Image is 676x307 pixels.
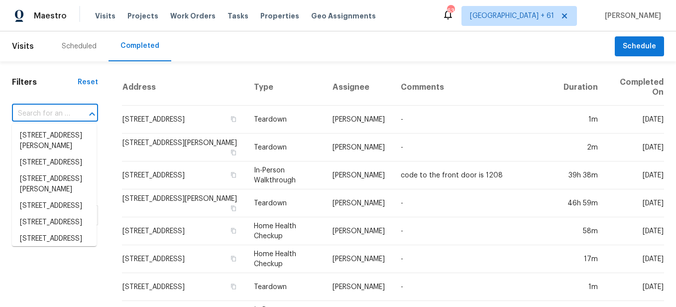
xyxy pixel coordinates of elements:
[606,161,664,189] td: [DATE]
[229,115,238,124] button: Copy Address
[393,273,556,301] td: -
[556,189,606,217] td: 46h 59m
[122,161,246,189] td: [STREET_ADDRESS]
[606,217,664,245] td: [DATE]
[601,11,661,21] span: [PERSON_NAME]
[606,245,664,273] td: [DATE]
[606,69,664,106] th: Completed On
[12,198,97,214] li: [STREET_ADDRESS]
[393,189,556,217] td: -
[120,41,159,51] div: Completed
[606,134,664,161] td: [DATE]
[122,273,246,301] td: [STREET_ADDRESS]
[556,217,606,245] td: 58m
[122,245,246,273] td: [STREET_ADDRESS]
[246,189,325,217] td: Teardown
[615,36,664,57] button: Schedule
[393,134,556,161] td: -
[325,217,393,245] td: [PERSON_NAME]
[246,134,325,161] td: Teardown
[12,171,97,198] li: [STREET_ADDRESS][PERSON_NAME]
[260,11,299,21] span: Properties
[556,134,606,161] td: 2m
[122,106,246,134] td: [STREET_ADDRESS]
[12,35,34,57] span: Visits
[470,11,554,21] span: [GEOGRAPHIC_DATA] + 61
[170,11,216,21] span: Work Orders
[12,154,97,171] li: [STREET_ADDRESS]
[122,69,246,106] th: Address
[325,69,393,106] th: Assignee
[122,134,246,161] td: [STREET_ADDRESS][PERSON_NAME]
[229,282,238,291] button: Copy Address
[12,128,97,154] li: [STREET_ADDRESS][PERSON_NAME]
[34,11,67,21] span: Maestro
[246,161,325,189] td: In-Person Walkthrough
[12,214,97,231] li: [STREET_ADDRESS]
[556,69,606,106] th: Duration
[325,189,393,217] td: [PERSON_NAME]
[623,40,656,53] span: Schedule
[78,77,98,87] div: Reset
[229,148,238,157] button: Copy Address
[12,77,78,87] h1: Filters
[127,11,158,21] span: Projects
[85,107,99,121] button: Close
[246,217,325,245] td: Home Health Checkup
[12,231,97,247] li: [STREET_ADDRESS]
[556,106,606,134] td: 1m
[393,69,556,106] th: Comments
[246,69,325,106] th: Type
[393,161,556,189] td: code to the front door is 1208
[606,273,664,301] td: [DATE]
[556,161,606,189] td: 39h 38m
[229,226,238,235] button: Copy Address
[246,273,325,301] td: Teardown
[325,106,393,134] td: [PERSON_NAME]
[311,11,376,21] span: Geo Assignments
[229,204,238,213] button: Copy Address
[556,273,606,301] td: 1m
[122,189,246,217] td: [STREET_ADDRESS][PERSON_NAME]
[393,245,556,273] td: -
[606,189,664,217] td: [DATE]
[62,41,97,51] div: Scheduled
[606,106,664,134] td: [DATE]
[325,134,393,161] td: [PERSON_NAME]
[229,170,238,179] button: Copy Address
[122,217,246,245] td: [STREET_ADDRESS]
[556,245,606,273] td: 17m
[393,217,556,245] td: -
[246,106,325,134] td: Teardown
[325,161,393,189] td: [PERSON_NAME]
[95,11,115,21] span: Visits
[325,273,393,301] td: [PERSON_NAME]
[325,245,393,273] td: [PERSON_NAME]
[393,106,556,134] td: -
[229,254,238,263] button: Copy Address
[447,6,454,16] div: 633
[227,12,248,19] span: Tasks
[246,245,325,273] td: Home Health Checkup
[12,106,70,122] input: Search for an address...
